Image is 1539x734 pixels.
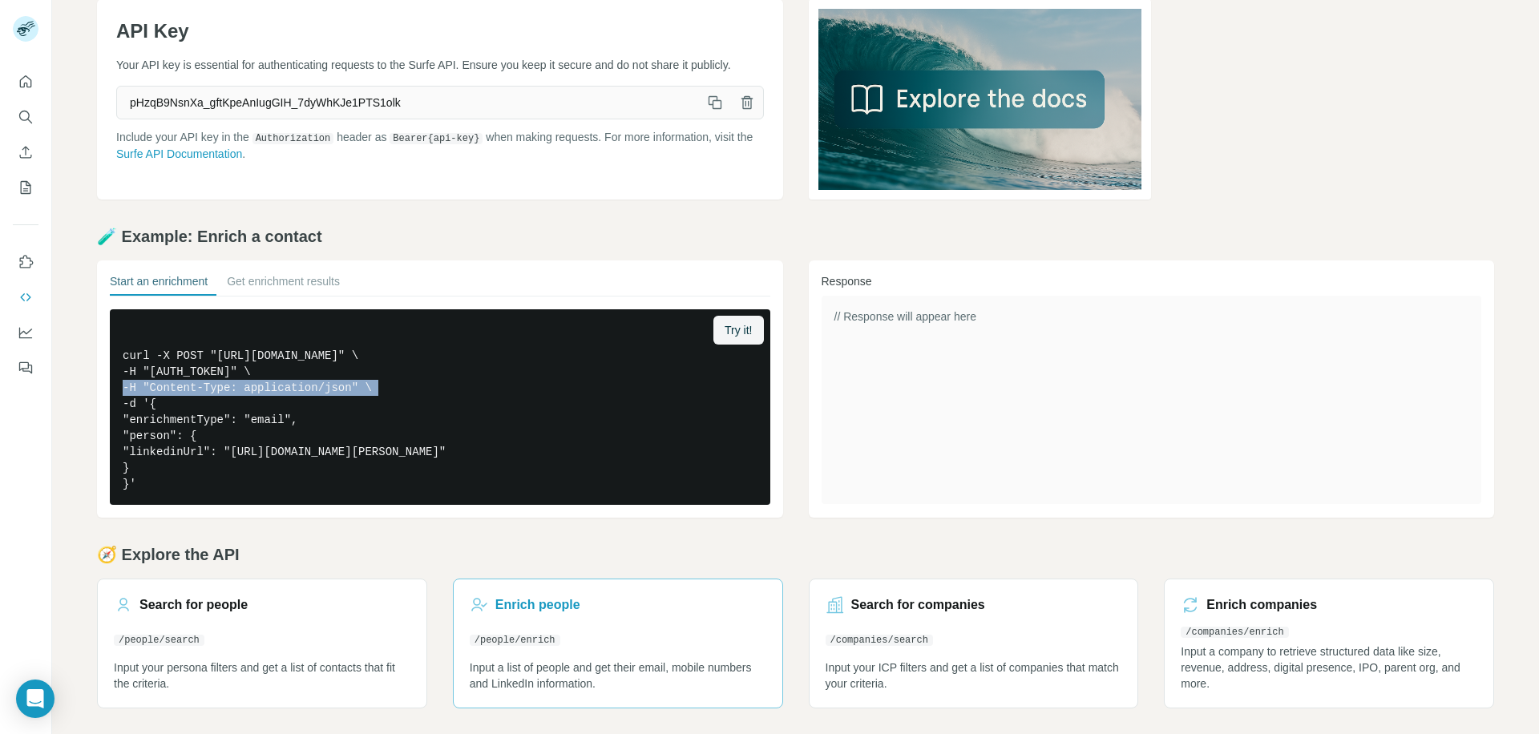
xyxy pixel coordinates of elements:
[851,595,985,615] h3: Search for companies
[1181,627,1288,638] code: /companies/enrich
[116,57,764,73] p: Your API key is essential for authenticating requests to the Surfe API. Ensure you keep it secure...
[1181,643,1477,692] p: Input a company to retrieve structured data like size, revenue, address, digital presence, IPO, p...
[116,129,764,162] p: Include your API key in the header as when making requests. For more information, visit the .
[13,248,38,276] button: Use Surfe on LinkedIn
[116,147,242,160] a: Surfe API Documentation
[13,138,38,167] button: Enrich CSV
[470,659,766,692] p: Input a list of people and get their email, mobile numbers and LinkedIn information.
[1164,579,1494,708] a: Enrich companies/companies/enrichInput a company to retrieve structured data like size, revenue, ...
[826,659,1122,692] p: Input your ICP filters and get a list of companies that match your criteria.
[725,322,752,338] span: Try it!
[97,225,1494,248] h2: 🧪 Example: Enrich a contact
[252,133,334,144] code: Authorization
[16,680,55,718] div: Open Intercom Messenger
[826,635,933,646] code: /companies/search
[97,579,427,708] a: Search for people/people/searchInput your persona filters and get a list of contacts that fit the...
[116,18,764,44] h1: API Key
[114,635,204,646] code: /people/search
[110,309,770,505] pre: curl -X POST "[URL][DOMAIN_NAME]" \ -H "[AUTH_TOKEN]" \ -H "Content-Type: application/json" \ -d ...
[97,543,1494,566] h2: 🧭 Explore the API
[495,595,580,615] h3: Enrich people
[117,88,699,117] span: pHzqB9NsnXa_gftKpeAnIugGIH_7dyWhKJe1PTS1olk
[13,353,38,382] button: Feedback
[227,273,340,296] button: Get enrichment results
[13,67,38,96] button: Quick start
[13,283,38,312] button: Use Surfe API
[713,316,763,345] button: Try it!
[110,273,208,296] button: Start an enrichment
[1206,595,1317,615] h3: Enrich companies
[453,579,783,708] a: Enrich people/people/enrichInput a list of people and get their email, mobile numbers and LinkedI...
[114,659,410,692] p: Input your persona filters and get a list of contacts that fit the criteria.
[834,310,976,323] span: // Response will appear here
[390,133,483,144] code: Bearer {api-key}
[13,103,38,131] button: Search
[13,173,38,202] button: My lists
[470,635,560,646] code: /people/enrich
[139,595,248,615] h3: Search for people
[822,273,1482,289] h3: Response
[13,318,38,347] button: Dashboard
[809,579,1139,708] a: Search for companies/companies/searchInput your ICP filters and get a list of companies that matc...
